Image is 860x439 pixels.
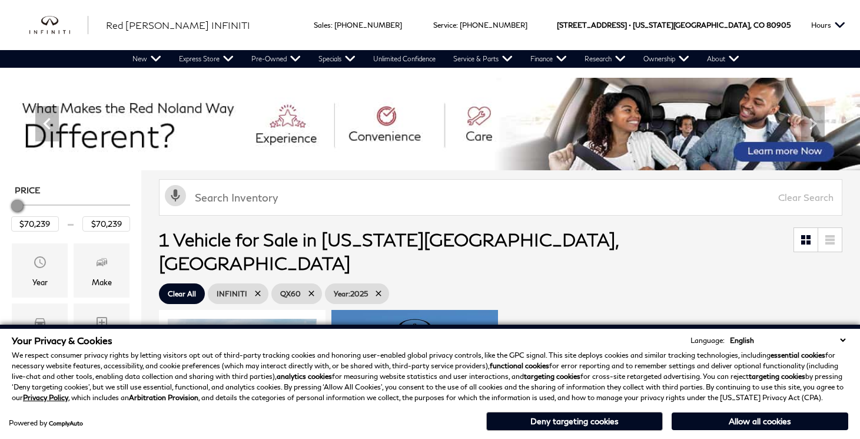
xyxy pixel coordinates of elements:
input: Maximum [82,216,130,232]
a: Research [576,50,635,68]
a: ComplyAuto [49,420,83,427]
span: 2025 [334,286,368,301]
a: Finance [522,50,576,68]
a: Privacy Policy [23,393,68,402]
span: Model [33,312,47,336]
strong: essential cookies [771,351,825,359]
a: New [124,50,170,68]
span: Go to slide 4 [416,148,428,160]
div: Next [801,106,825,141]
span: Sales [314,21,331,29]
span: INFINITI [217,286,247,301]
div: Price [11,196,130,232]
span: Go to slide 1 [367,148,378,160]
span: Make [95,252,109,276]
input: Minimum [11,216,59,232]
img: 2025 INFINITI QX60 AUTOGRAPH AWD 1 [168,319,317,431]
span: Go to slide 5 [433,148,444,160]
span: Your Privacy & Cookies [12,335,112,346]
a: [PHONE_NUMBER] [334,21,402,29]
svg: Click to toggle on voice search [165,185,186,206]
span: : [331,21,333,29]
div: YearYear [12,243,68,298]
span: Go to slide 2 [383,148,395,160]
span: Trim [95,312,109,336]
div: Year [32,276,48,289]
div: Previous [35,106,59,141]
a: Specials [310,50,364,68]
a: infiniti [29,16,88,35]
span: QX60 [280,286,301,301]
a: Unlimited Confidence [364,50,444,68]
h5: Price [15,185,127,196]
span: 1 Vehicle for Sale in [US_STATE][GEOGRAPHIC_DATA], [GEOGRAPHIC_DATA] [159,229,618,273]
span: : [456,21,458,29]
a: About [698,50,748,68]
strong: targeting cookies [749,372,805,381]
a: Pre-Owned [243,50,310,68]
div: 1 / 2 [168,319,317,431]
img: INFINITI [29,16,88,35]
span: Go to slide 7 [466,148,477,160]
input: Search Inventory [159,179,842,216]
button: Allow all cookies [672,412,848,430]
select: Language Select [727,335,848,346]
span: Year [33,252,47,276]
div: Maximum Price [11,200,23,212]
div: Powered by [9,420,83,427]
span: Clear All [168,286,196,301]
strong: analytics cookies [277,372,332,381]
span: Red [PERSON_NAME] INFINITI [106,19,250,31]
a: [STREET_ADDRESS] • [US_STATE][GEOGRAPHIC_DATA], CO 80905 [557,21,791,29]
strong: Arbitration Provision [129,393,198,402]
a: Red [PERSON_NAME] INFINITI [106,18,250,32]
button: Deny targeting cookies [486,412,663,431]
span: Year : [334,289,350,298]
div: Make [92,276,112,289]
div: ModelModel [12,303,68,358]
div: Language: [690,337,725,344]
span: Go to slide 3 [400,148,411,160]
a: Service & Parts [444,50,522,68]
div: TrimTrim [74,303,130,358]
span: Go to slide 6 [449,148,461,160]
span: Go to slide 8 [482,148,494,160]
div: MakeMake [74,243,130,298]
a: Express Store [170,50,243,68]
strong: targeting cookies [524,372,580,381]
a: Ownership [635,50,698,68]
span: Service [433,21,456,29]
nav: Main Navigation [124,50,748,68]
p: We respect consumer privacy rights by letting visitors opt out of third-party tracking cookies an... [12,350,848,403]
strong: functional cookies [490,361,549,370]
a: [PHONE_NUMBER] [460,21,527,29]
